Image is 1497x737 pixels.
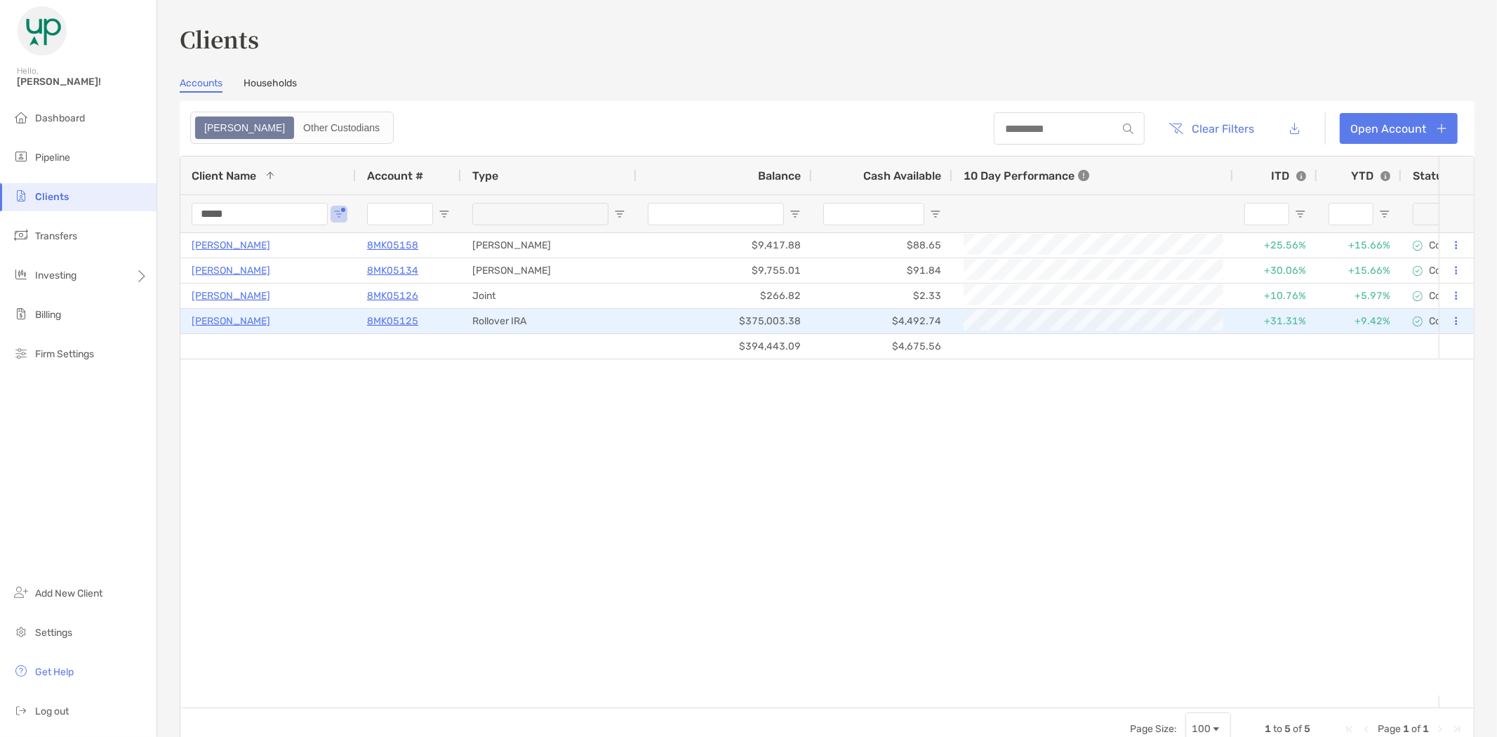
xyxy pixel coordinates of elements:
[812,309,952,333] div: $4,492.74
[1379,208,1390,220] button: Open Filter Menu
[637,284,812,308] div: $266.82
[637,258,812,283] div: $9,755.01
[35,666,74,678] span: Get Help
[930,208,941,220] button: Open Filter Menu
[1123,124,1133,134] img: input icon
[637,233,812,258] div: $9,417.88
[35,309,61,321] span: Billing
[367,203,433,225] input: Account # Filter Input
[1423,723,1429,735] span: 1
[637,309,812,333] div: $375,003.38
[35,152,70,164] span: Pipeline
[1233,233,1317,258] div: +25.56%
[192,237,270,254] a: [PERSON_NAME]
[812,334,952,359] div: $4,675.56
[1340,113,1458,144] a: Open Account
[13,663,29,679] img: get-help icon
[35,587,102,599] span: Add New Client
[1361,724,1372,735] div: Previous Page
[1351,169,1390,182] div: YTD
[367,169,423,182] span: Account #
[13,345,29,361] img: firm-settings icon
[790,208,801,220] button: Open Filter Menu
[1233,309,1317,333] div: +31.31%
[812,233,952,258] div: $88.65
[180,77,222,93] a: Accounts
[295,118,387,138] div: Other Custodians
[13,584,29,601] img: add_new_client icon
[812,258,952,283] div: $91.84
[17,6,67,56] img: Zoe Logo
[461,309,637,333] div: Rollover IRA
[197,118,293,138] div: Zoe
[13,187,29,204] img: clients icon
[367,312,418,330] a: 8MK05125
[13,148,29,165] img: pipeline icon
[1429,265,1477,277] p: Completed
[1429,290,1477,302] p: Completed
[13,227,29,244] img: transfers icon
[192,287,270,305] a: [PERSON_NAME]
[13,266,29,283] img: investing icon
[758,169,801,182] span: Balance
[472,169,498,182] span: Type
[439,208,450,220] button: Open Filter Menu
[1403,723,1409,735] span: 1
[812,284,952,308] div: $2.33
[1233,258,1317,283] div: +30.06%
[192,203,328,225] input: Client Name Filter Input
[1293,723,1302,735] span: of
[333,208,345,220] button: Open Filter Menu
[1317,309,1402,333] div: +9.42%
[1413,169,1449,182] span: Status
[1317,233,1402,258] div: +15.66%
[1378,723,1401,735] span: Page
[461,284,637,308] div: Joint
[17,76,148,88] span: [PERSON_NAME]!
[637,334,812,359] div: $394,443.09
[35,191,69,203] span: Clients
[244,77,297,93] a: Households
[367,262,418,279] a: 8MK05134
[1317,284,1402,308] div: +5.97%
[192,169,256,182] span: Client Name
[1244,203,1289,225] input: ITD Filter Input
[1429,315,1477,327] p: Completed
[1411,723,1421,735] span: of
[35,230,77,242] span: Transfers
[35,627,72,639] span: Settings
[1130,723,1177,735] div: Page Size:
[1429,239,1477,251] p: Completed
[367,287,418,305] a: 8MK05126
[1284,723,1291,735] span: 5
[1271,169,1306,182] div: ITD
[13,109,29,126] img: dashboard icon
[461,258,637,283] div: [PERSON_NAME]
[1273,723,1282,735] span: to
[1344,724,1355,735] div: First Page
[180,22,1475,55] h3: Clients
[1265,723,1271,735] span: 1
[1413,266,1423,276] img: complete icon
[13,623,29,640] img: settings icon
[35,270,76,281] span: Investing
[367,237,418,254] a: 8MK05158
[13,702,29,719] img: logout icon
[192,312,270,330] a: [PERSON_NAME]
[1435,724,1446,735] div: Next Page
[1159,113,1265,144] button: Clear Filters
[461,233,637,258] div: [PERSON_NAME]
[35,112,85,124] span: Dashboard
[35,705,69,717] span: Log out
[863,169,941,182] span: Cash Available
[1329,203,1373,225] input: YTD Filter Input
[1317,258,1402,283] div: +15.66%
[614,208,625,220] button: Open Filter Menu
[192,262,270,279] a: [PERSON_NAME]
